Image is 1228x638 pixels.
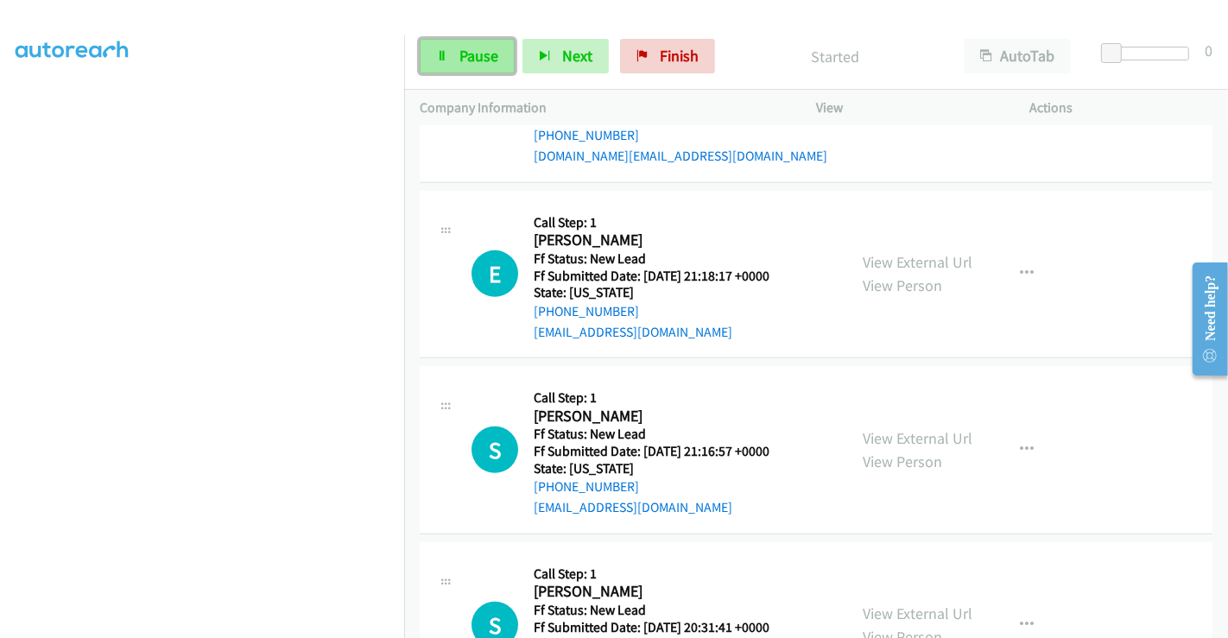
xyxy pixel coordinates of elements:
h5: State: [US_STATE] [534,284,769,301]
iframe: Resource Center [1179,250,1228,388]
a: [PHONE_NUMBER] [534,127,639,143]
a: View External Url [863,603,972,623]
h2: [PERSON_NAME] [534,231,769,250]
div: Delay between calls (in seconds) [1110,47,1189,60]
a: [EMAIL_ADDRESS][DOMAIN_NAME] [534,324,732,340]
a: View Person [863,452,942,471]
p: View [816,98,999,118]
h5: Call Step: 1 [534,214,769,231]
span: Finish [660,46,699,66]
h1: E [472,250,518,297]
div: The call is yet to be attempted [472,426,518,473]
h5: Ff Submitted Date: [DATE] 21:18:17 +0000 [534,268,769,285]
a: View External Url [863,252,972,272]
span: Pause [459,46,498,66]
a: [PHONE_NUMBER] [534,303,639,319]
button: Next [522,39,609,73]
h2: [PERSON_NAME] [534,582,769,602]
p: Started [738,45,933,68]
p: Actions [1030,98,1213,118]
h1: S [472,426,518,473]
a: [PHONE_NUMBER] [534,478,639,495]
span: Next [562,46,592,66]
h5: Ff Submitted Date: [DATE] 21:16:57 +0000 [534,443,769,460]
h5: State: [US_STATE] [534,460,769,477]
a: View External Url [863,428,972,448]
div: The call is yet to be attempted [472,250,518,297]
a: Pause [420,39,515,73]
div: 0 [1205,39,1212,62]
a: [EMAIL_ADDRESS][DOMAIN_NAME] [534,499,732,515]
h5: Ff Status: New Lead [534,426,769,443]
a: View Person [863,275,942,295]
h5: Ff Status: New Lead [534,602,769,619]
a: [DOMAIN_NAME][EMAIL_ADDRESS][DOMAIN_NAME] [534,148,827,164]
h5: Ff Status: New Lead [534,250,769,268]
h5: Call Step: 1 [534,565,769,583]
a: Finish [620,39,715,73]
button: AutoTab [964,39,1071,73]
h5: Call Step: 1 [534,389,769,407]
p: Company Information [420,98,785,118]
h5: Ff Submitted Date: [DATE] 20:31:41 +0000 [534,619,769,636]
h2: [PERSON_NAME] [534,407,769,426]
